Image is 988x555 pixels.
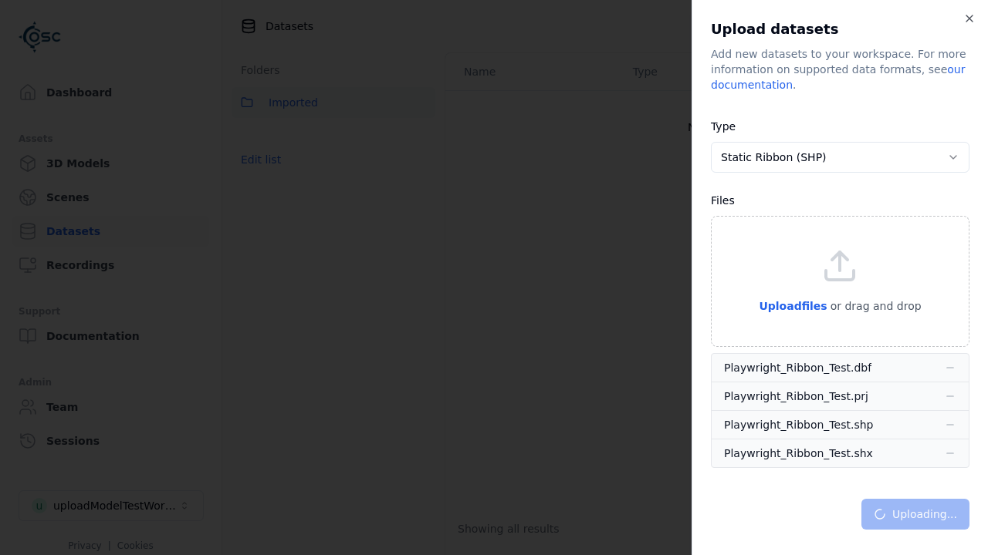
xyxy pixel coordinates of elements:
[724,446,873,461] div: Playwright_Ribbon_Test.shx
[827,297,922,315] p: or drag and drop
[711,18,969,40] h2: Upload datasets
[724,360,871,375] div: Playwright_Ribbon_Test.dbf
[759,300,827,312] span: Upload files
[711,46,969,92] div: Add new datasets to your workspace. For more information on supported data formats, see .
[724,388,868,404] div: Playwright_Ribbon_Test.prj
[711,194,735,207] label: Files
[724,417,873,432] div: Playwright_Ribbon_Test.shp
[711,120,736,133] label: Type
